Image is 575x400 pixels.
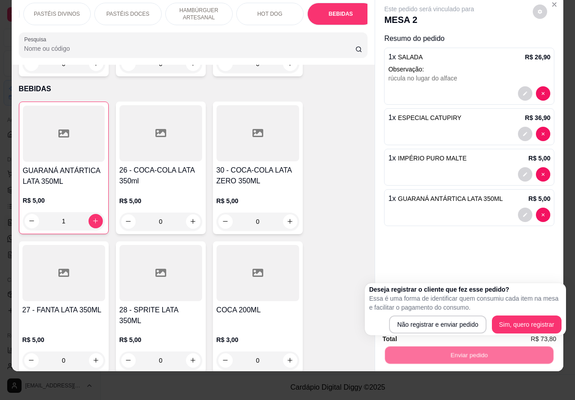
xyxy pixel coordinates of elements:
button: decrease-product-quantity [536,208,550,222]
button: increase-product-quantity [186,214,200,229]
p: MESA 2 [384,13,474,26]
p: BEBIDAS [329,10,353,18]
button: Não registrar e enviar pedido [389,316,487,333]
button: Sim, quero registrar [492,316,562,333]
p: R$ 5,00 [528,154,550,163]
p: Essa é uma forma de identificar quem consumiu cada item na mesa e facilitar o pagamento do consumo. [369,294,562,312]
p: R$ 5,00 [23,196,105,205]
button: decrease-product-quantity [518,127,532,141]
p: Resumo do pedido [384,33,554,44]
button: decrease-product-quantity [218,214,233,229]
button: decrease-product-quantity [518,86,532,101]
p: HOT DOG [257,10,283,18]
h4: GUARANÁ ANTÁRTICA LATA 350ML [23,165,105,187]
button: Enviar pedido [385,347,553,364]
span: GUARANÁ ANTÁRTICA LATA 350ML [398,195,503,202]
button: decrease-product-quantity [518,208,532,222]
button: increase-product-quantity [283,214,297,229]
p: R$ 5,00 [217,196,299,205]
button: decrease-product-quantity [121,214,136,229]
h4: 28 - SPRITE LATA 350ML [119,305,202,326]
span: R$ 73,80 [531,334,557,344]
p: R$ 5,00 [528,194,550,203]
p: R$ 36,90 [525,113,551,122]
p: 1 x [388,112,461,123]
p: R$ 5,00 [119,335,202,344]
p: 1 x [388,153,466,164]
button: decrease-product-quantity [533,4,547,19]
span: IMPÉRIO PURO MALTE [398,155,467,162]
div: rúcula no lugar do alface [388,74,550,83]
p: Observação: [388,65,550,74]
p: R$ 3,00 [217,335,299,344]
label: Pesquisa [24,36,49,43]
button: decrease-product-quantity [536,127,550,141]
p: 1 x [388,193,503,204]
h4: COCA 200ML [217,305,299,316]
button: decrease-product-quantity [536,86,550,101]
input: Pesquisa [24,44,355,53]
h4: 30 - COCA-COLA LATA ZERO 350ML [217,165,299,187]
p: 1 x [388,52,423,62]
strong: Total [382,335,397,342]
button: increase-product-quantity [283,353,297,368]
p: PASTÉIS DIVINOS [34,10,80,18]
button: increase-product-quantity [89,353,103,368]
p: R$ 5,00 [119,196,202,205]
span: SALADA [398,53,423,61]
button: decrease-product-quantity [518,167,532,182]
button: decrease-product-quantity [218,353,233,368]
h4: 26 - COCA-COLA LATA 350ml [119,165,202,187]
button: decrease-product-quantity [25,214,39,228]
h2: Deseja registrar o cliente que fez esse pedido? [369,285,562,294]
p: R$ 5,00 [22,335,105,344]
span: ESPECIAL CATUPIRY [398,114,461,121]
p: HAMBÚRGUER ARTESANAL [173,7,225,21]
button: increase-product-quantity [88,214,103,228]
button: decrease-product-quantity [536,167,550,182]
p: R$ 26,90 [525,53,551,62]
p: BEBIDAS [19,84,368,94]
button: decrease-product-quantity [121,353,136,368]
button: decrease-product-quantity [24,353,39,368]
button: increase-product-quantity [186,353,200,368]
p: Este pedido será vinculado para [384,4,474,13]
p: PASTÉIS DOCES [106,10,150,18]
h4: 27 - FANTA LATA 350ML [22,305,105,316]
